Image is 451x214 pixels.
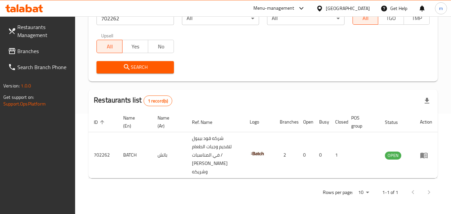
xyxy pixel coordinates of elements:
span: Yes [125,42,146,51]
span: All [99,42,120,51]
div: Menu-management [253,4,294,12]
h2: Restaurants list [94,95,172,106]
div: Export file [419,93,435,109]
input: Search for restaurant name or ID.. [96,12,174,25]
span: Get support on: [3,93,34,101]
span: Ref. Name [192,118,221,126]
p: 1-1 of 1 [382,188,398,197]
p: Rows per page: [323,188,353,197]
span: Restaurants Management [17,23,70,39]
div: Menu [420,151,432,159]
button: TMP [404,11,430,25]
div: Rows per page: [356,188,372,198]
th: Closed [330,112,346,132]
span: Name (Ar) [158,114,179,130]
td: 0 [298,132,314,178]
div: Total records count [144,95,173,106]
button: TGO [378,11,404,25]
button: All [353,11,379,25]
a: Support.OpsPlatform [3,99,46,108]
div: All [182,12,259,25]
td: 2 [274,132,298,178]
span: Branches [17,47,70,55]
th: Busy [314,112,330,132]
td: 1 [330,132,346,178]
span: Search [102,63,168,71]
span: OPEN [385,152,401,159]
span: Name (En) [123,114,144,130]
td: باتش [152,132,187,178]
button: All [96,40,123,53]
th: Logo [244,112,274,132]
span: 1.0.0 [21,81,31,90]
span: ID [94,118,106,126]
td: BATCH [118,132,152,178]
div: [GEOGRAPHIC_DATA] [326,5,370,12]
td: شركه قود بيبول لتقديم وجبات الطعام في المناسبات / [PERSON_NAME] وشريكه [187,132,244,178]
span: TGO [381,13,401,23]
div: All [267,12,344,25]
span: 1 record(s) [144,98,172,104]
span: Status [385,118,407,126]
span: Version: [3,81,20,90]
th: Branches [274,112,298,132]
table: enhanced table [88,112,438,178]
th: Open [298,112,314,132]
a: Search Branch Phone [3,59,75,75]
span: TMP [407,13,427,23]
span: m [439,5,443,12]
td: 702262 [88,132,118,178]
button: No [148,40,174,53]
span: All [356,13,376,23]
button: Search [96,61,174,73]
a: Restaurants Management [3,19,75,43]
a: Branches [3,43,75,59]
span: POS group [351,114,372,130]
img: BATCH [250,146,266,162]
span: Search Branch Phone [17,63,70,71]
label: Upsell [101,33,114,38]
td: 0 [314,132,330,178]
th: Action [415,112,438,132]
button: Yes [122,40,148,53]
span: No [151,42,171,51]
